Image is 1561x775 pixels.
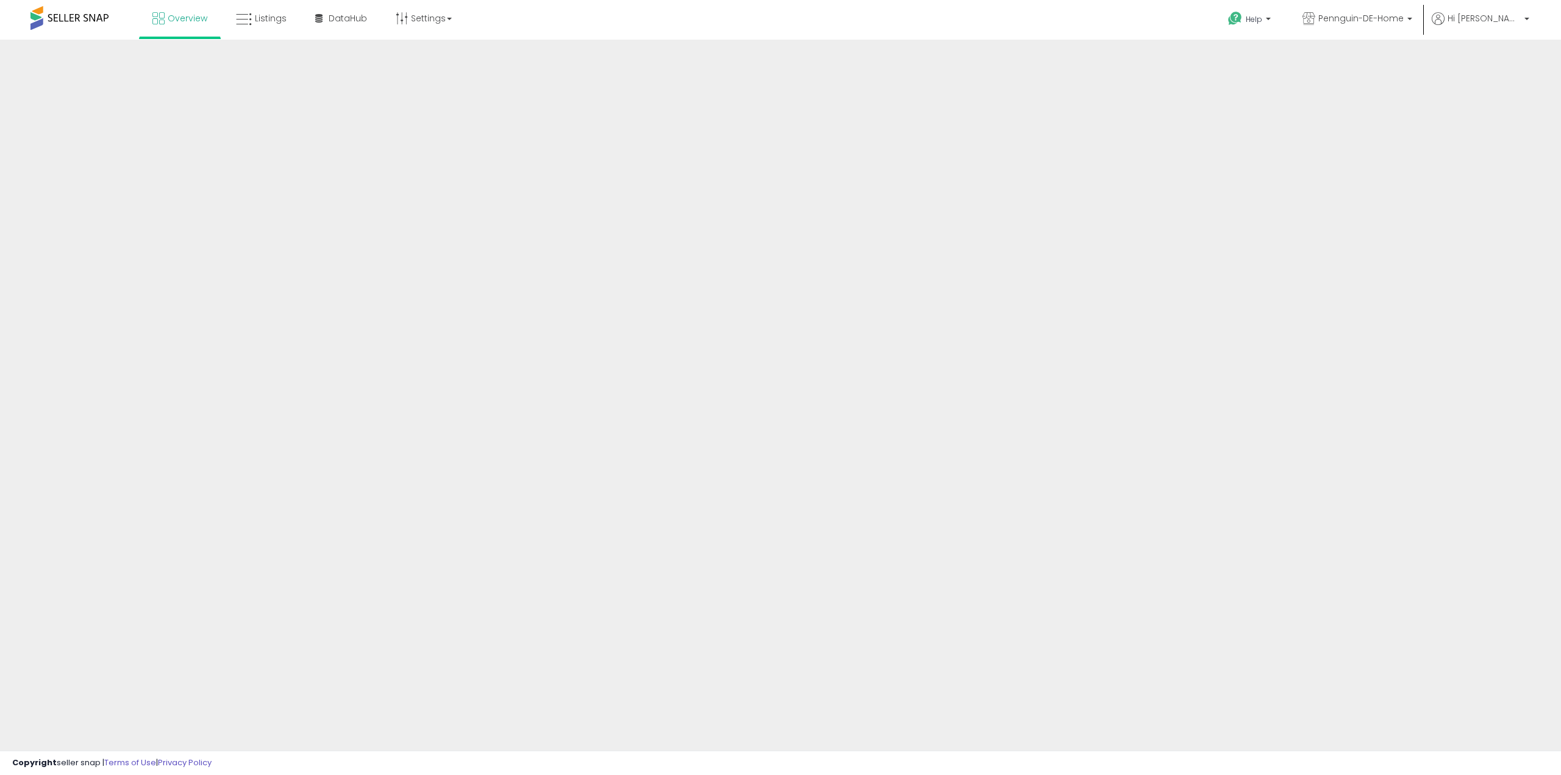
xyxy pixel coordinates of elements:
[329,12,367,24] span: DataHub
[1432,12,1529,40] a: Hi [PERSON_NAME]
[1218,2,1283,40] a: Help
[168,12,207,24] span: Overview
[255,12,287,24] span: Listings
[1318,12,1404,24] span: Pennguin-DE-Home
[1448,12,1521,24] span: Hi [PERSON_NAME]
[1227,11,1243,26] i: Get Help
[1246,14,1262,24] span: Help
